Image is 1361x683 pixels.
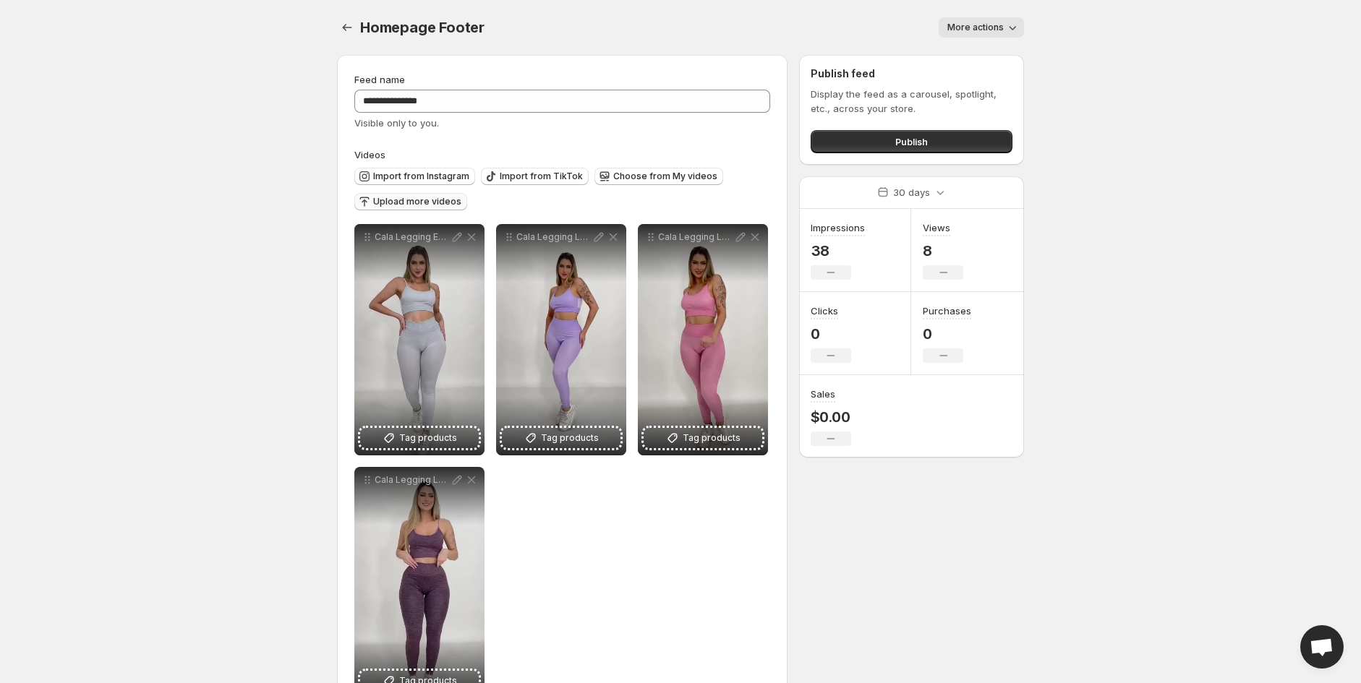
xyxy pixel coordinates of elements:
[1300,625,1344,669] div: Open chat
[354,193,467,210] button: Upload more videos
[516,231,592,243] p: Cala Legging Levanta E Empina Bumbum Fitness Cintura Alta 0125
[947,22,1004,33] span: More actions
[399,431,457,445] span: Tag products
[354,168,475,185] button: Import from Instagram
[895,134,928,149] span: Publish
[354,74,405,85] span: Feed name
[923,325,971,343] p: 0
[811,130,1012,153] button: Publish
[923,220,950,235] h3: Views
[811,304,838,318] h3: Clicks
[811,87,1012,116] p: Display the feed as a carousel, spotlight, etc., across your store.
[811,325,851,343] p: 0
[594,168,723,185] button: Choose from My videos
[360,428,479,448] button: Tag products
[939,17,1024,38] button: More actions
[811,408,851,426] p: $0.00
[502,428,620,448] button: Tag products
[811,66,1012,81] h2: Publish feed
[354,224,485,455] div: Cala Legging Empina E Levanta Bumbum Fitness Azul ClaroTag products
[373,171,469,182] span: Import from Instagram
[893,185,930,199] p: 30 days
[541,431,599,445] span: Tag products
[638,224,768,455] div: Cala Legging Levanta E Empina Bumbum Fitness Academia [PERSON_NAME] 0131Tag products
[360,19,485,36] span: Homepage Footer
[644,428,762,448] button: Tag products
[683,431,741,445] span: Tag products
[811,220,865,235] h3: Impressions
[496,224,626,455] div: Cala Legging Levanta E Empina Bumbum Fitness Cintura Alta 0125Tag products
[373,196,461,207] span: Upload more videos
[375,231,450,243] p: Cala Legging Empina E Levanta Bumbum Fitness Azul Claro
[811,387,835,401] h3: Sales
[354,117,439,129] span: Visible only to you.
[923,304,971,318] h3: Purchases
[375,474,450,486] p: Cala Legging Levanta Empina Bumbum Fitness Academia Bord 0137
[613,171,717,182] span: Choose from My videos
[500,171,583,182] span: Import from TikTok
[658,231,733,243] p: Cala Legging Levanta E Empina Bumbum Fitness Academia [PERSON_NAME] 0131
[923,242,963,259] p: 8
[354,149,385,160] span: Videos
[337,17,357,38] button: Settings
[481,168,589,185] button: Import from TikTok
[811,242,865,259] p: 38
